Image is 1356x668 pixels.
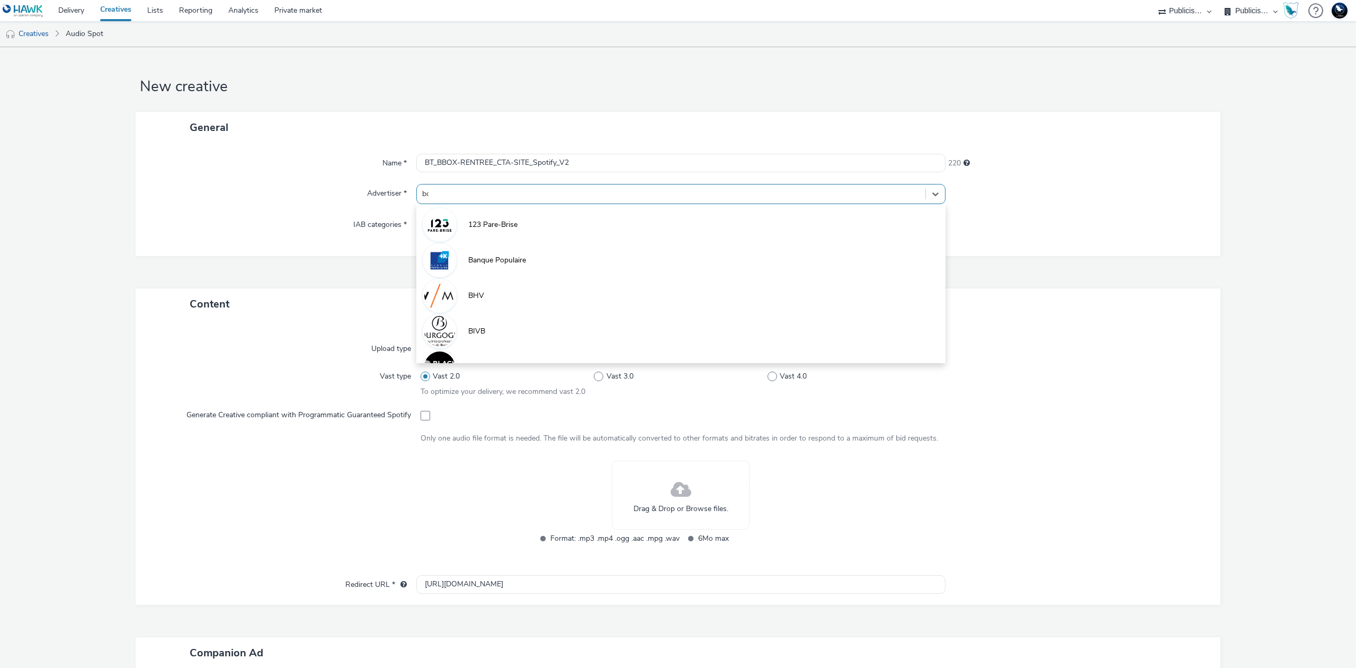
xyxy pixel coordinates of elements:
img: BIVB [424,316,455,347]
h1: New creative [136,77,1220,97]
span: Vast 4.0 [780,371,807,382]
label: Vast type [376,367,415,382]
label: Generate Creative compliant with Programmatic Guaranteed Spotify [182,406,415,420]
img: Blackstore [424,351,455,382]
span: Vast 2.0 [433,371,460,382]
span: Format: .mp3 .mp4 .ogg .aac .mpg .wav [550,532,680,544]
span: BHV [468,291,484,301]
label: Advertiser * [363,184,411,199]
div: URL will be used as a validation URL with some SSPs and it will be the redirection URL of your cr... [395,579,407,590]
span: Content [190,297,229,311]
div: Only one audio file format is needed. The file will be automatically converted to other formats a... [421,433,941,444]
span: Drag & Drop or Browse files. [634,504,728,514]
img: BHV [424,280,455,311]
input: Name [416,154,945,172]
img: Support Hawk [1332,3,1348,19]
span: 6Mo max [698,532,827,544]
img: Hawk Academy [1283,2,1299,19]
label: IAB categories * [349,215,411,230]
span: Blackstore [468,362,503,372]
label: Upload type [367,339,415,354]
input: url... [416,575,945,594]
span: To optimize your delivery, we recommend vast 2.0 [421,386,585,397]
span: Banque Populaire [468,255,526,266]
label: Name * [378,154,411,169]
img: Banque Populaire [424,245,455,276]
img: undefined Logo [3,4,43,17]
img: 123 Pare-Brise [424,209,455,240]
div: Maximum 255 characters [964,158,970,169]
span: Vast 3.0 [606,371,634,382]
span: Companion Ad [190,646,263,660]
img: audio [5,29,16,40]
span: 220 [948,158,961,169]
a: Audio Spot [60,21,109,47]
a: Hawk Academy [1283,2,1303,19]
label: Redirect URL * [341,575,411,590]
span: BIVB [468,326,485,337]
span: General [190,120,228,135]
span: 123 Pare-Brise [468,219,518,230]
